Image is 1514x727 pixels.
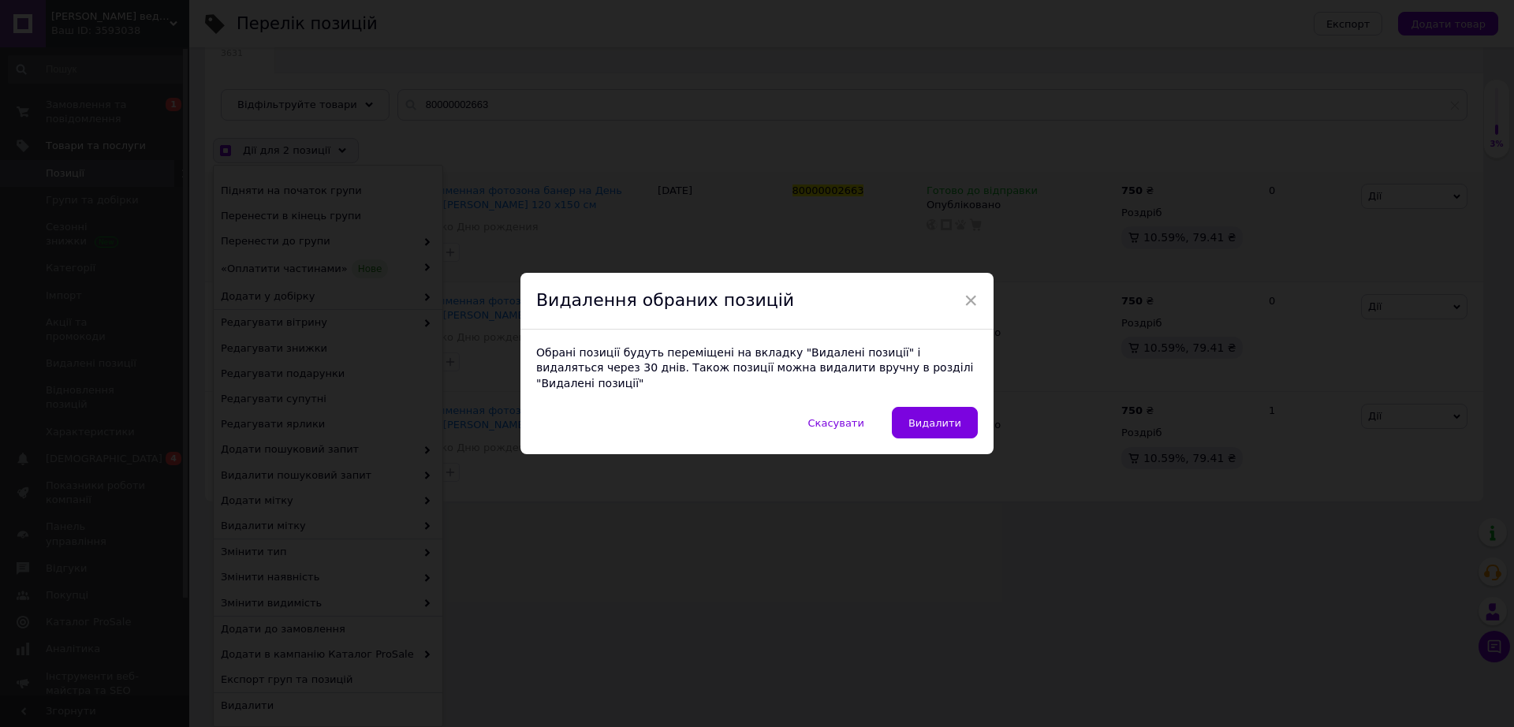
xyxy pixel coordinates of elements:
[808,417,864,429] span: Скасувати
[892,407,978,438] button: Видалити
[908,417,961,429] span: Видалити
[536,290,794,310] span: Видалення обраних позицій
[536,346,973,390] span: Обрані позиції будуть переміщені на вкладку "Видалені позиції" і видаляться через 30 днів. Також ...
[792,407,881,438] button: Скасувати
[964,287,978,314] span: ×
